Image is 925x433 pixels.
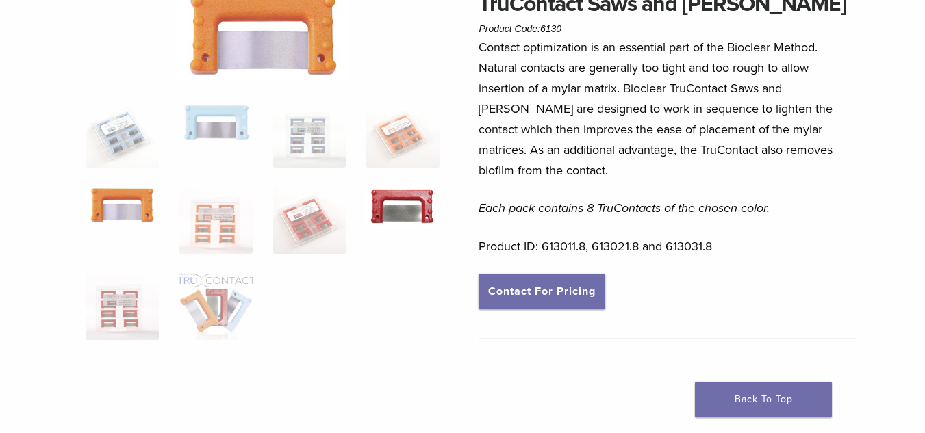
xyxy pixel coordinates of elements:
[540,23,561,34] span: 6130
[86,185,159,225] img: TruContact Saws and Sanders - Image 5
[479,200,770,215] em: Each pack contains 8 TruContacts of the chosen color.
[695,382,832,417] a: Back To Top
[366,185,440,228] img: TruContact Saws and Sanders - Image 8
[86,99,159,168] img: TruContact-Blue-2-324x324.jpg
[179,99,253,144] img: TruContact Saws and Sanders - Image 2
[179,185,253,254] img: TruContact Saws and Sanders - Image 6
[273,99,346,168] img: TruContact Saws and Sanders - Image 3
[479,23,561,34] span: Product Code:
[86,272,159,340] img: TruContact Saws and Sanders - Image 9
[179,272,253,340] img: TruContact Saws and Sanders - Image 10
[479,37,855,181] p: Contact optimization is an essential part of the Bioclear Method. Natural contacts are generally ...
[273,185,346,254] img: TruContact Saws and Sanders - Image 7
[479,274,605,309] a: Contact For Pricing
[479,236,855,257] p: Product ID: 613011.8, 613021.8 and 613031.8
[366,99,440,168] img: TruContact Saws and Sanders - Image 4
